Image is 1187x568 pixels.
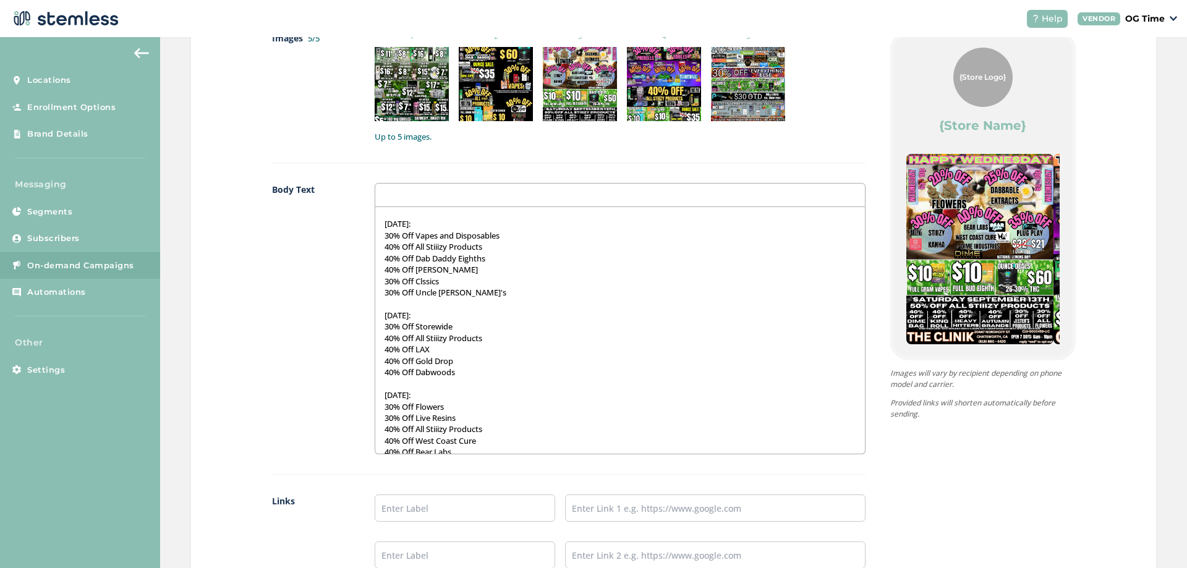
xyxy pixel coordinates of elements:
p: 30% Off Clssics [385,276,855,287]
img: Z [459,47,533,121]
button: Item 0 [937,352,955,370]
p: 40% Off All Stiiizy Products [385,333,855,344]
label: Up to 5 images. [375,131,865,143]
iframe: Chat Widget [1125,509,1187,568]
small: 1 [375,32,449,42]
img: logo-dark-0685b13c.svg [10,6,119,31]
p: 30% Off Vapes and Disposables [385,230,855,241]
button: Item 4 [1011,352,1029,370]
p: 40% Off Gold Drop [385,355,855,367]
p: OG Time [1125,12,1165,25]
img: 2Q== [543,47,617,121]
label: Images [272,32,351,143]
p: Images will vary by recipient depending on phone model and carrier. [890,368,1076,390]
input: Enter Link 1 e.g. https://www.google.com [565,494,866,522]
p: 40% Off Dab Daddy Eighths [385,253,855,264]
span: Automations [27,286,86,299]
p: 40% Off West Coast Cure [385,435,855,446]
span: Segments [27,206,72,218]
img: 2Q== [375,47,449,121]
label: {Store Name} [939,117,1026,134]
small: 2 [459,32,533,42]
img: icon_down-arrow-small-66adaf34.svg [1170,16,1177,21]
img: 9k= [711,47,785,121]
p: Provided links will shorten automatically before sending. [890,397,1076,420]
img: icon-help-white-03924b79.svg [1032,15,1039,22]
p: 40% Off [PERSON_NAME] [385,264,855,275]
small: 5 [711,32,785,42]
p: [DATE]: [385,218,855,229]
img: icon-arrow-back-accent-c549486e.svg [134,48,149,58]
span: Brand Details [27,128,88,140]
small: 4 [627,32,701,42]
label: Body Text [272,183,351,454]
small: 3 [543,32,617,42]
span: On-demand Campaigns [27,260,134,272]
span: Help [1042,12,1063,25]
p: 30% Off Flowers [385,401,855,412]
p: 40% Off All Stiiizy Products [385,423,855,434]
button: Item 3 [992,352,1011,370]
span: Settings [27,364,65,376]
p: 30% Off Storewide [385,321,855,332]
p: [DATE]: [385,310,855,321]
img: 2Q== [906,154,1053,344]
p: 40% Off All Stiiizy Products [385,241,855,252]
div: VENDOR [1078,12,1120,25]
button: Item 2 [974,352,992,370]
button: Item 1 [955,352,974,370]
p: 40% Off Bear Labs [385,446,855,457]
span: Enrollment Options [27,101,116,114]
span: Locations [27,74,71,87]
p: 30% Off Live Resins [385,412,855,423]
p: 40% Off Dabwoods [385,367,855,378]
span: {Store Logo} [959,72,1006,83]
input: Enter Label [375,494,555,522]
p: 40% Off LAX [385,344,855,355]
img: Z [627,47,701,121]
p: [DATE]: [385,389,855,401]
label: 5/5 [308,33,320,44]
p: 30% Off Uncle [PERSON_NAME]'s [385,287,855,298]
span: Subscribers [27,232,80,245]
